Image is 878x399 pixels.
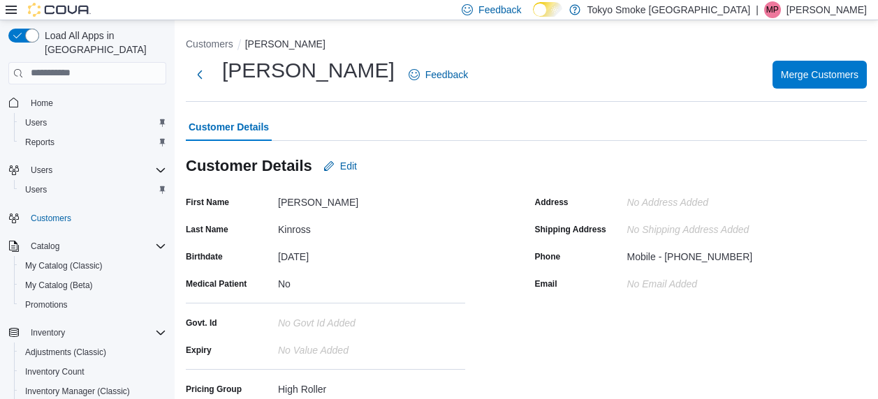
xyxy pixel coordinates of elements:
[186,197,229,208] label: First Name
[278,312,465,329] div: No Govt Id added
[14,113,172,133] button: Users
[39,29,166,57] span: Load All Apps in [GEOGRAPHIC_DATA]
[14,133,172,152] button: Reports
[3,323,172,342] button: Inventory
[31,241,59,252] span: Catalog
[20,363,90,380] a: Inventory Count
[781,68,858,82] span: Merge Customers
[186,224,228,235] label: Last Name
[478,3,521,17] span: Feedback
[14,342,172,362] button: Adjustments (Classic)
[3,93,172,113] button: Home
[186,38,233,50] button: Customers
[25,386,130,397] span: Inventory Manager (Classic)
[25,117,47,128] span: Users
[186,251,223,262] label: Birthdate
[278,273,465,289] div: No
[31,213,71,224] span: Customers
[25,184,47,195] span: Users
[25,366,85,377] span: Inventory Count
[278,246,465,262] div: [DATE]
[186,317,217,329] label: Govt. Id
[25,95,59,112] a: Home
[425,68,468,82] span: Feedback
[25,137,54,148] span: Reports
[20,296,166,313] span: Promotions
[20,257,108,274] a: My Catalog (Classic)
[14,362,172,382] button: Inventory Count
[14,295,172,315] button: Promotions
[535,278,557,289] label: Email
[20,296,73,313] a: Promotions
[25,299,68,310] span: Promotions
[3,208,172,228] button: Customers
[25,162,166,179] span: Users
[535,251,561,262] label: Phone
[25,162,58,179] button: Users
[20,344,112,361] a: Adjustments (Classic)
[20,134,166,151] span: Reports
[25,94,166,112] span: Home
[756,1,759,18] p: |
[340,159,357,173] span: Edit
[20,134,60,151] a: Reports
[773,61,867,89] button: Merge Customers
[20,181,52,198] a: Users
[20,344,166,361] span: Adjustments (Classic)
[278,339,465,356] div: No value added
[587,1,751,18] p: Tokyo Smoke [GEOGRAPHIC_DATA]
[20,257,166,274] span: My Catalog (Classic)
[25,238,166,255] span: Catalog
[186,345,212,356] label: Expiry
[25,280,93,291] span: My Catalog (Beta)
[403,61,474,89] a: Feedback
[25,324,71,341] button: Inventory
[28,3,91,17] img: Cova
[20,277,166,294] span: My Catalog (Beta)
[14,256,172,276] button: My Catalog (Classic)
[20,277,98,294] a: My Catalog (Beta)
[3,160,172,180] button: Users
[14,180,172,200] button: Users
[627,218,814,235] div: No Shipping Address added
[20,363,166,380] span: Inventory Count
[186,384,242,395] label: Pricing Group
[31,98,53,109] span: Home
[31,165,52,176] span: Users
[278,191,465,208] div: [PERSON_NAME]
[535,197,569,208] label: Address
[186,37,867,54] nav: An example of EuiBreadcrumbs
[25,324,166,341] span: Inventory
[627,246,753,262] div: Mobile - [PHONE_NUMBER]
[3,236,172,256] button: Catalog
[20,114,166,131] span: Users
[186,158,312,174] h3: Customer Details
[318,152,363,180] button: Edit
[25,210,77,227] a: Customers
[25,347,106,358] span: Adjustments (Classic)
[627,273,698,289] div: No Email added
[535,224,606,235] label: Shipping Address
[25,209,166,227] span: Customers
[189,113,269,141] span: Customer Details
[25,260,103,271] span: My Catalog (Classic)
[14,276,172,295] button: My Catalog (Beta)
[766,1,779,18] span: MP
[278,378,465,395] div: High Roller
[786,1,867,18] p: [PERSON_NAME]
[245,38,325,50] button: [PERSON_NAME]
[533,2,562,17] input: Dark Mode
[278,218,465,235] div: Kinross
[31,327,65,338] span: Inventory
[186,278,247,289] label: Medical Patient
[186,61,214,89] button: Next
[764,1,781,18] div: Mark Patafie
[222,57,395,84] h1: [PERSON_NAME]
[20,114,52,131] a: Users
[627,191,814,208] div: No Address added
[25,238,65,255] button: Catalog
[20,181,166,198] span: Users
